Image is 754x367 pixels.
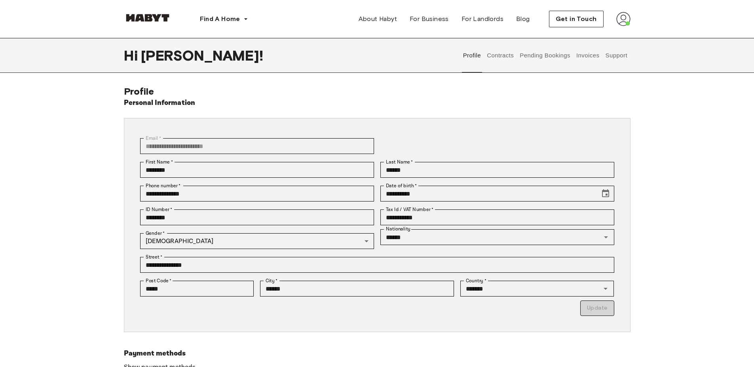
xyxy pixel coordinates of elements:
div: You can't change your email address at the moment. Please reach out to customer support in case y... [140,138,374,154]
div: user profile tabs [460,38,630,73]
label: Email [146,135,161,142]
label: Post Code [146,277,172,284]
label: City [266,277,278,284]
label: Gender [146,230,165,237]
label: Phone number [146,182,181,189]
label: Country [466,277,486,284]
label: Nationality [386,226,410,232]
span: For Landlords [462,14,503,24]
button: Choose date, selected date is Mar 28, 1994 [598,186,613,202]
span: [PERSON_NAME] ! [141,47,263,64]
span: For Business [410,14,449,24]
label: ID Number [146,206,172,213]
button: Find A Home [194,11,254,27]
span: Profile [124,86,154,97]
label: Street [146,253,162,261]
h6: Payment methods [124,348,631,359]
button: Get in Touch [549,11,604,27]
button: Open [600,232,612,243]
button: Support [604,38,629,73]
span: Find A Home [200,14,240,24]
label: First Name [146,158,173,165]
span: Get in Touch [556,14,597,24]
span: Hi [124,47,141,64]
a: Blog [510,11,536,27]
span: About Habyt [359,14,397,24]
button: Invoices [575,38,600,73]
a: For Business [403,11,455,27]
label: Date of birth [386,182,417,189]
img: Habyt [124,14,171,22]
span: Blog [516,14,530,24]
img: avatar [616,12,631,26]
button: Open [600,283,611,294]
label: Last Name [386,158,413,165]
a: About Habyt [352,11,403,27]
label: Tax Id / VAT Number [386,206,433,213]
button: Profile [462,38,482,73]
div: [DEMOGRAPHIC_DATA] [140,233,374,249]
a: For Landlords [455,11,510,27]
button: Contracts [486,38,515,73]
button: Pending Bookings [519,38,572,73]
h6: Personal Information [124,97,196,108]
